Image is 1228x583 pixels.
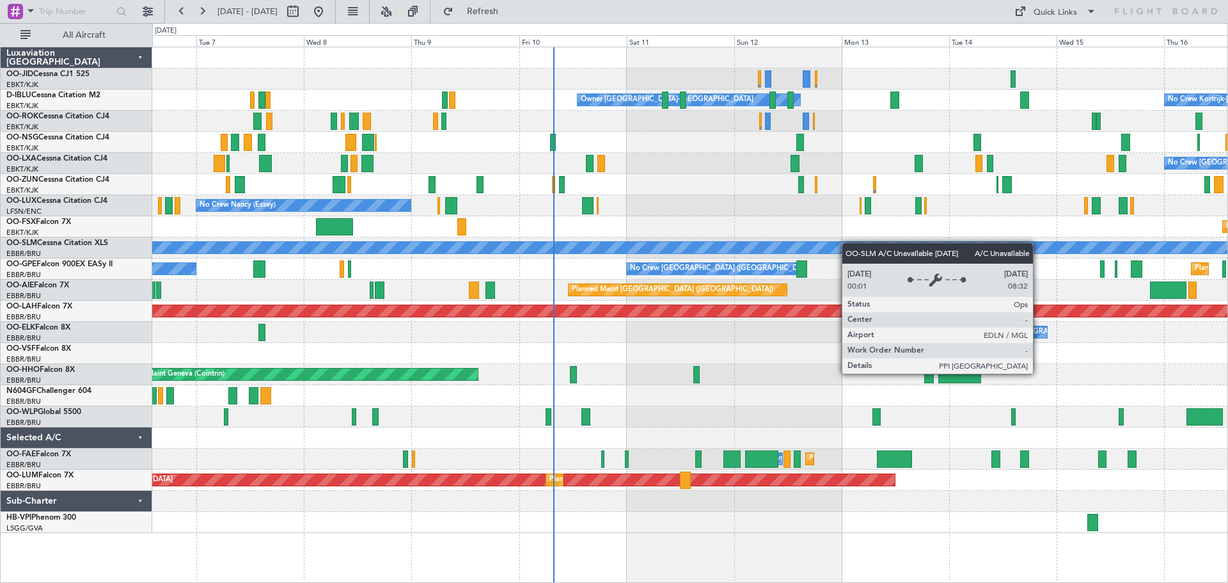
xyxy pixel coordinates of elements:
span: OO-FAE [6,451,36,458]
a: EBBR/BRU [6,397,41,406]
a: EBBR/BRU [6,460,41,470]
div: Tue 7 [196,35,304,47]
a: EBBR/BRU [6,355,41,364]
a: EBKT/KJK [6,101,38,111]
span: OO-LUM [6,472,38,479]
a: OO-FSXFalcon 7X [6,218,71,226]
div: Mon 13 [842,35,949,47]
span: OO-LXA [6,155,36,163]
span: OO-VSF [6,345,36,353]
a: EBKT/KJK [6,186,38,195]
a: OO-JIDCessna CJ1 525 [6,70,90,78]
a: OO-LXACessna Citation CJ4 [6,155,107,163]
span: OO-FSX [6,218,36,226]
span: OO-JID [6,70,33,78]
div: Planned Maint [GEOGRAPHIC_DATA] ([GEOGRAPHIC_DATA] National) [549,470,781,490]
a: EBBR/BRU [6,481,41,491]
div: No Crew Nancy (Essey) [200,196,276,215]
a: HB-VPIPhenom 300 [6,514,76,522]
a: EBBR/BRU [6,249,41,259]
a: EBBR/BRU [6,333,41,343]
a: EBKT/KJK [6,80,38,90]
a: OO-VSFFalcon 8X [6,345,71,353]
a: EBKT/KJK [6,122,38,132]
div: [DATE] [155,26,177,36]
span: OO-SLM [6,239,37,247]
button: All Aircraft [14,25,139,45]
span: OO-WLP [6,408,38,416]
span: [DATE] - [DATE] [217,6,278,17]
a: EBBR/BRU [6,418,41,427]
span: OO-HHO [6,366,40,374]
span: D-IBLU [6,92,31,99]
div: Tue 14 [949,35,1057,47]
span: OO-LUX [6,197,36,205]
a: EBBR/BRU [6,376,41,385]
div: Owner [GEOGRAPHIC_DATA]-[GEOGRAPHIC_DATA] [581,90,753,109]
a: OO-ROKCessna Citation CJ4 [6,113,109,120]
div: Fri 10 [519,35,627,47]
span: OO-AIE [6,282,34,289]
a: EBBR/BRU [6,312,41,322]
a: OO-GPEFalcon 900EX EASy II [6,260,113,268]
span: OO-NSG [6,134,38,141]
a: OO-AIEFalcon 7X [6,282,69,289]
span: OO-ZUN [6,176,38,184]
a: OO-NSGCessna Citation CJ4 [6,134,109,141]
div: Sun 12 [734,35,842,47]
a: OO-LUXCessna Citation CJ4 [6,197,107,205]
a: EBKT/KJK [6,143,38,153]
a: EBKT/KJK [6,228,38,237]
a: N604GFChallenger 604 [6,387,91,395]
a: OO-FAEFalcon 7X [6,451,71,458]
button: Refresh [437,1,514,22]
a: D-IBLUCessna Citation M2 [6,92,100,99]
span: Refresh [456,7,510,16]
div: Sat 11 [627,35,734,47]
div: Quick Links [1034,6,1077,19]
span: All Aircraft [33,31,135,40]
a: EBBR/BRU [6,270,41,280]
span: OO-ELK [6,324,35,331]
a: OO-HHOFalcon 8X [6,366,75,374]
span: OO-GPE [6,260,36,268]
a: OO-ZUNCessna Citation CJ4 [6,176,109,184]
div: Thu 9 [411,35,519,47]
span: OO-LAH [6,303,37,310]
span: OO-ROK [6,113,38,120]
div: Planned Maint Melsbroek Air Base [809,449,921,468]
div: Wed 15 [1057,35,1164,47]
span: N604GF [6,387,36,395]
div: Planned Maint [GEOGRAPHIC_DATA] ([GEOGRAPHIC_DATA]) [572,280,773,299]
a: OO-LAHFalcon 7X [6,303,72,310]
a: LSGG/GVA [6,523,43,533]
div: Planned Maint Geneva (Cointrin) [119,365,224,384]
a: OO-SLMCessna Citation XLS [6,239,108,247]
div: No Crew [GEOGRAPHIC_DATA] ([GEOGRAPHIC_DATA] National) [984,323,1198,342]
div: No Crew [GEOGRAPHIC_DATA] ([GEOGRAPHIC_DATA] National) [630,259,844,278]
a: EBBR/BRU [6,291,41,301]
div: Wed 8 [304,35,411,47]
a: OO-ELKFalcon 8X [6,324,70,331]
span: HB-VPI [6,514,31,522]
a: LFSN/ENC [6,207,42,216]
a: OO-WLPGlobal 5500 [6,408,81,416]
input: Trip Number [39,2,113,21]
a: EBKT/KJK [6,164,38,174]
button: Quick Links [1008,1,1103,22]
a: OO-LUMFalcon 7X [6,472,74,479]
